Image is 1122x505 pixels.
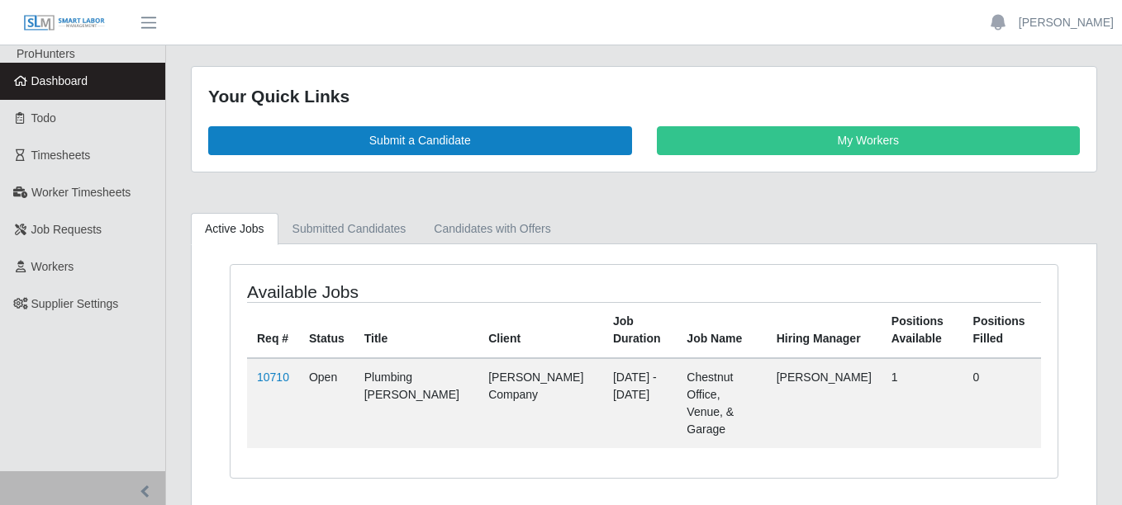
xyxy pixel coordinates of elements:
[657,126,1081,155] a: My Workers
[603,358,677,448] td: [DATE] - [DATE]
[31,260,74,273] span: Workers
[247,281,563,302] h4: Available Jobs
[963,302,1041,358] th: Positions Filled
[603,302,677,358] th: Job Duration
[677,302,766,358] th: Job Name
[191,213,278,245] a: Active Jobs
[31,111,56,125] span: Todo
[420,213,564,245] a: Candidates with Offers
[882,358,963,448] td: 1
[247,302,299,358] th: Req #
[767,302,882,358] th: Hiring Manager
[354,358,478,448] td: Plumbing [PERSON_NAME]
[767,358,882,448] td: [PERSON_NAME]
[1019,14,1114,31] a: [PERSON_NAME]
[31,186,131,199] span: Worker Timesheets
[278,213,421,245] a: Submitted Candidates
[23,14,106,32] img: SLM Logo
[31,223,102,236] span: Job Requests
[257,370,289,384] a: 10710
[31,149,91,162] span: Timesheets
[677,358,766,448] td: Chestnut Office, Venue, & Garage
[208,126,632,155] a: Submit a Candidate
[963,358,1041,448] td: 0
[299,358,354,448] td: Open
[208,83,1080,110] div: Your Quick Links
[31,74,88,87] span: Dashboard
[31,297,119,310] span: Supplier Settings
[478,358,603,448] td: [PERSON_NAME] Company
[882,302,963,358] th: Positions Available
[478,302,603,358] th: Client
[354,302,478,358] th: Title
[17,47,75,60] span: ProHunters
[299,302,354,358] th: Status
